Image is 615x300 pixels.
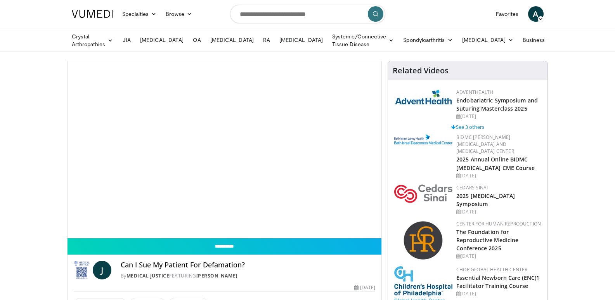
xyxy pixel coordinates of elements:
[491,6,523,22] a: Favorites
[451,123,484,130] a: See 3 others
[206,32,258,48] a: [MEDICAL_DATA]
[456,266,527,273] a: CHOP Global Health Center
[456,228,518,252] a: The Foundation for Reproductive Medicine Conference 2025
[518,32,558,48] a: Business
[456,274,539,290] a: Essential Newborn Care (ENC)1 Facilitator Training Course
[118,6,161,22] a: Specialties
[67,33,118,48] a: Crystal Arthropathies
[354,284,375,291] div: [DATE]
[126,272,170,279] a: Medical Justice
[456,184,488,191] a: Cedars Sinai
[456,172,541,179] div: [DATE]
[161,6,197,22] a: Browse
[68,61,382,238] video-js: Video Player
[456,134,514,154] a: BIDMC [PERSON_NAME][MEDICAL_DATA] and [MEDICAL_DATA] Center
[456,220,541,227] a: Center for Human Reproduction
[118,32,135,48] a: JIA
[456,192,515,208] a: 2025 [MEDICAL_DATA] Symposium
[457,32,518,48] a: [MEDICAL_DATA]
[393,66,449,75] h4: Related Videos
[93,261,111,279] a: J
[74,261,90,279] img: Medical Justice
[456,290,541,297] div: [DATE]
[403,220,444,261] img: c058e059-5986-4522-8e32-16b7599f4943.png.150x105_q85_autocrop_double_scale_upscale_version-0.2.png
[456,156,535,171] a: 2025 Annual Online BIDMC [MEDICAL_DATA] CME Course
[258,32,275,48] a: RA
[230,5,385,23] input: Search topics, interventions
[528,6,544,22] a: A
[456,97,538,112] a: Endobariatric Symposium and Suturing Masterclass 2025
[135,32,188,48] a: [MEDICAL_DATA]
[456,208,541,215] div: [DATE]
[394,134,452,144] img: c96b19ec-a48b-46a9-9095-935f19585444.png.150x105_q85_autocrop_double_scale_upscale_version-0.2.png
[456,89,493,95] a: AdventHealth
[188,32,206,48] a: OA
[456,253,541,260] div: [DATE]
[121,272,376,279] div: By FEATURING
[121,261,376,269] h4: Can I Sue My Patient For Defamation?
[394,184,452,203] img: 7e905080-f4a2-4088-8787-33ce2bef9ada.png.150x105_q85_autocrop_double_scale_upscale_version-0.2.png
[398,32,457,48] a: Spondyloarthritis
[327,33,398,48] a: Systemic/Connective Tissue Disease
[196,272,237,279] a: [PERSON_NAME]
[456,113,541,120] div: [DATE]
[72,10,113,18] img: VuMedi Logo
[394,89,452,105] img: 5c3c682d-da39-4b33-93a5-b3fb6ba9580b.jpg.150x105_q85_autocrop_double_scale_upscale_version-0.2.jpg
[275,32,327,48] a: [MEDICAL_DATA]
